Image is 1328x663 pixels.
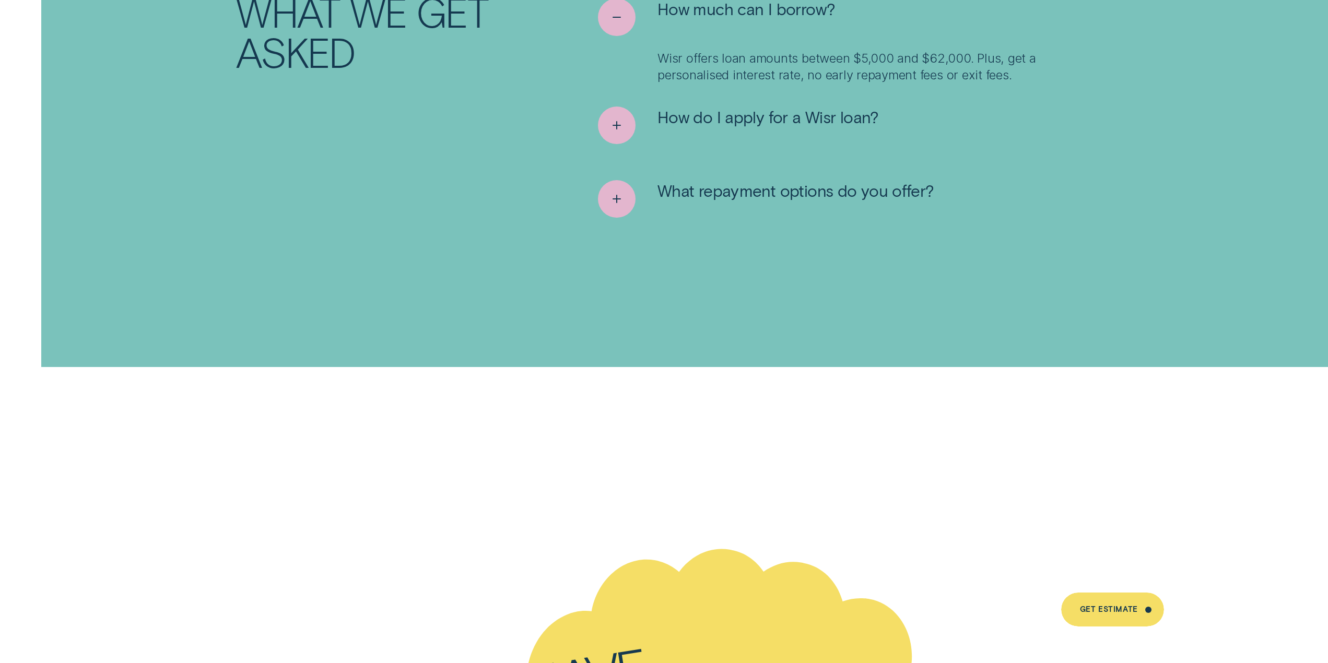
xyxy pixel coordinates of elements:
[598,180,934,218] button: See more
[657,50,1092,84] p: Wisr offers loan amounts between $5,000 and $62,000. Plus, get a personalised interest rate, no e...
[598,106,879,144] button: See more
[657,180,934,200] span: What repayment options do you offer?
[657,106,879,127] span: How do I apply for a Wisr loan?
[1061,593,1164,626] a: Get Estimate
